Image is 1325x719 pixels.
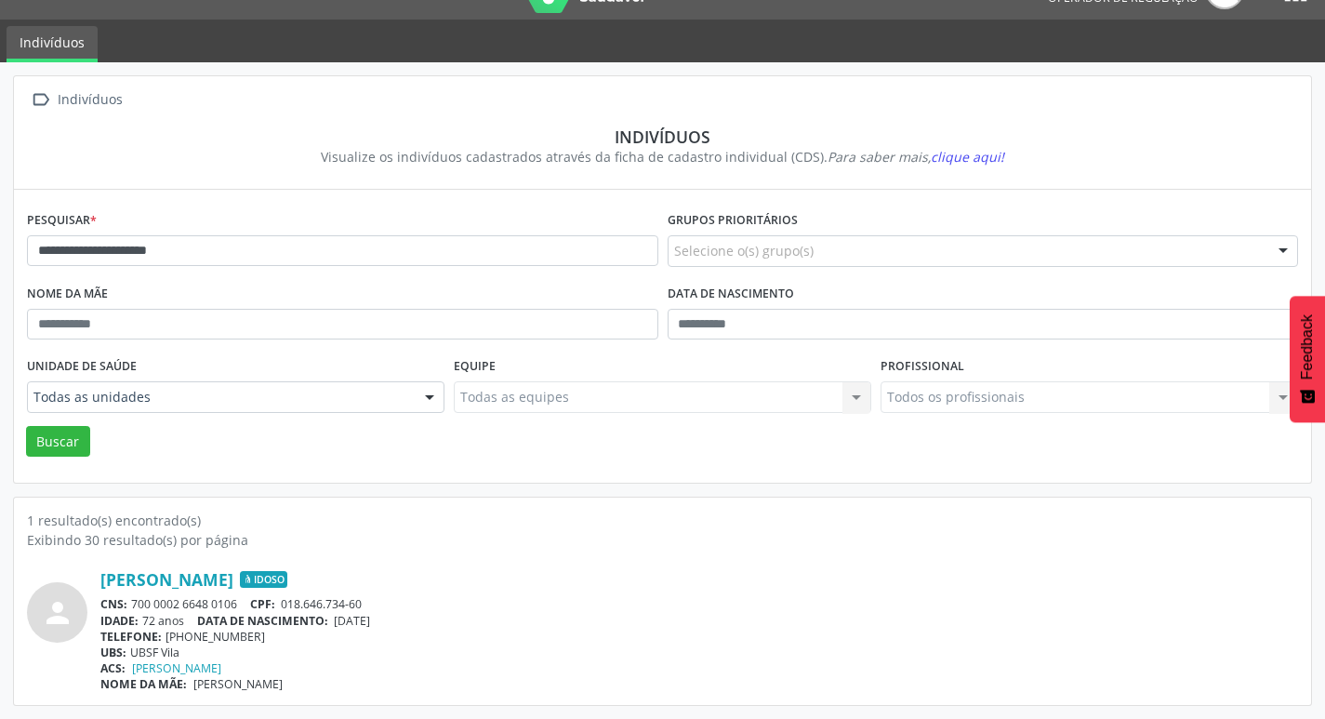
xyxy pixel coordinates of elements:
[828,148,1004,166] i: Para saber mais,
[100,660,126,676] span: ACS:
[27,206,97,235] label: Pesquisar
[100,645,126,660] span: UBS:
[100,596,1298,612] div: 700 0002 6648 0106
[54,87,126,113] div: Indivíduos
[1299,314,1316,379] span: Feedback
[100,569,233,590] a: [PERSON_NAME]
[100,629,1298,645] div: [PHONE_NUMBER]
[100,645,1298,660] div: UBSF Vila
[27,511,1298,530] div: 1 resultado(s) encontrado(s)
[281,596,362,612] span: 018.646.734-60
[668,280,794,309] label: Data de nascimento
[454,353,496,381] label: Equipe
[27,87,126,113] a:  Indivíduos
[334,613,370,629] span: [DATE]
[27,530,1298,550] div: Exibindo 30 resultado(s) por página
[27,280,108,309] label: Nome da mãe
[100,676,187,692] span: NOME DA MÃE:
[26,426,90,458] button: Buscar
[7,26,98,62] a: Indivíduos
[100,629,162,645] span: TELEFONE:
[931,148,1004,166] span: clique aqui!
[27,87,54,113] i: 
[100,596,127,612] span: CNS:
[100,613,1298,629] div: 72 anos
[1290,296,1325,422] button: Feedback - Mostrar pesquisa
[41,596,74,630] i: person
[40,126,1285,147] div: Indivíduos
[132,660,221,676] a: [PERSON_NAME]
[881,353,964,381] label: Profissional
[197,613,328,629] span: DATA DE NASCIMENTO:
[193,676,283,692] span: [PERSON_NAME]
[27,353,137,381] label: Unidade de saúde
[100,613,139,629] span: IDADE:
[674,241,814,260] span: Selecione o(s) grupo(s)
[668,206,798,235] label: Grupos prioritários
[40,147,1285,166] div: Visualize os indivíduos cadastrados através da ficha de cadastro individual (CDS).
[33,388,406,406] span: Todas as unidades
[250,596,275,612] span: CPF:
[240,571,287,588] span: Idoso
